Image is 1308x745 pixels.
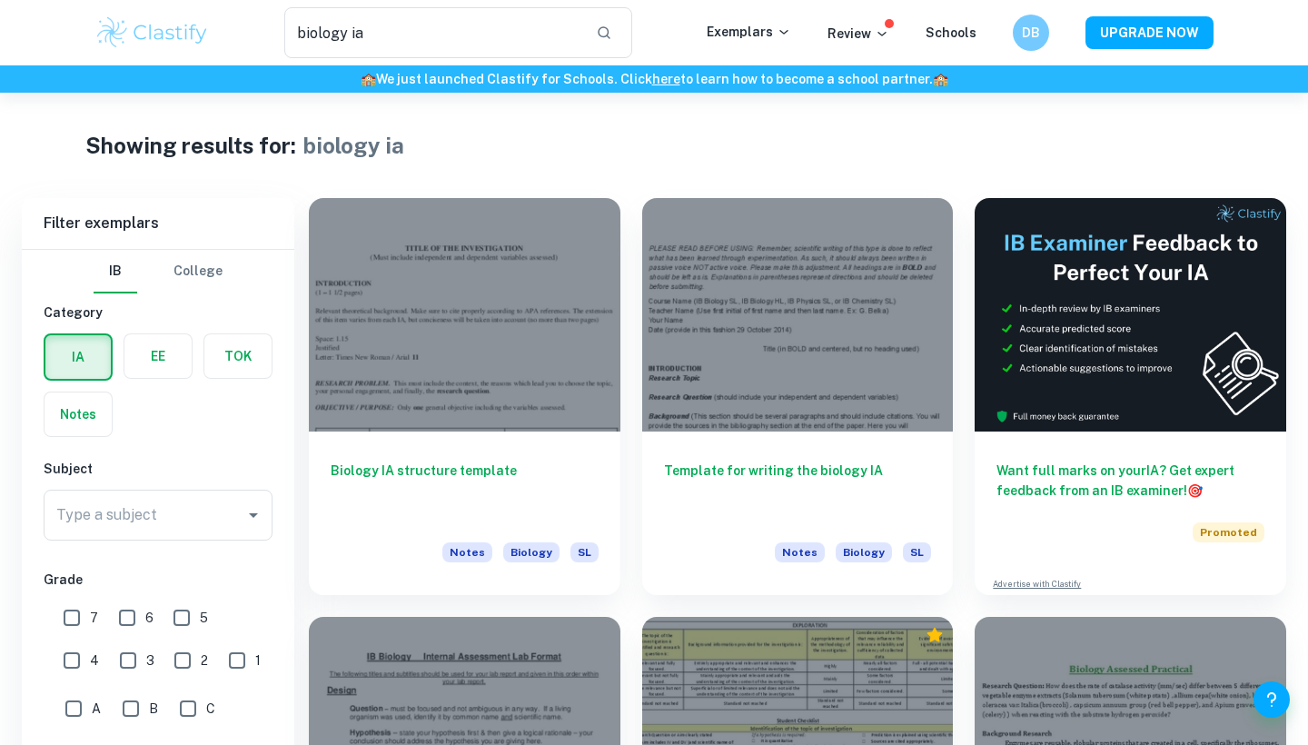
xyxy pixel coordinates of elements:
[149,699,158,719] span: B
[94,250,223,293] div: Filter type choice
[146,651,154,670] span: 3
[90,651,99,670] span: 4
[90,608,98,628] span: 7
[664,461,932,521] h6: Template for writing the biology IA
[303,129,404,162] h1: biology ia
[44,459,272,479] h6: Subject
[642,198,954,595] a: Template for writing the biology IANotesBiologySL
[975,198,1286,432] img: Thumbnail
[309,198,620,595] a: Biology IA structure templateNotesBiologySL
[22,198,294,249] h6: Filter exemplars
[204,334,272,378] button: TOK
[201,651,208,670] span: 2
[570,542,599,562] span: SL
[331,461,599,521] h6: Biology IA structure template
[1187,483,1203,498] span: 🎯
[173,250,223,293] button: College
[284,7,581,58] input: Search for any exemplars...
[1193,522,1264,542] span: Promoted
[145,608,154,628] span: 6
[503,542,560,562] span: Biology
[1085,16,1214,49] button: UPGRADE NOW
[1021,23,1042,43] h6: DB
[255,651,261,670] span: 1
[827,24,889,44] p: Review
[993,578,1081,591] a: Advertise with Clastify
[200,608,208,628] span: 5
[85,129,296,162] h1: Showing results for:
[926,25,976,40] a: Schools
[1253,681,1290,718] button: Help and Feedback
[44,570,272,590] h6: Grade
[775,542,825,562] span: Notes
[45,335,111,379] button: IA
[707,22,791,42] p: Exemplars
[45,392,112,436] button: Notes
[92,699,101,719] span: A
[836,542,892,562] span: Biology
[206,699,215,719] span: C
[94,250,137,293] button: IB
[442,542,492,562] span: Notes
[361,72,376,86] span: 🏫
[903,542,931,562] span: SL
[652,72,680,86] a: here
[4,69,1304,89] h6: We just launched Clastify for Schools. Click to learn how to become a school partner.
[926,626,944,644] div: Premium
[975,198,1286,595] a: Want full marks on yourIA? Get expert feedback from an IB examiner!PromotedAdvertise with Clastify
[996,461,1264,501] h6: Want full marks on your IA ? Get expert feedback from an IB examiner!
[1013,15,1049,51] button: DB
[44,303,272,323] h6: Category
[94,15,210,51] img: Clastify logo
[933,72,948,86] span: 🏫
[124,334,192,378] button: EE
[241,502,266,528] button: Open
